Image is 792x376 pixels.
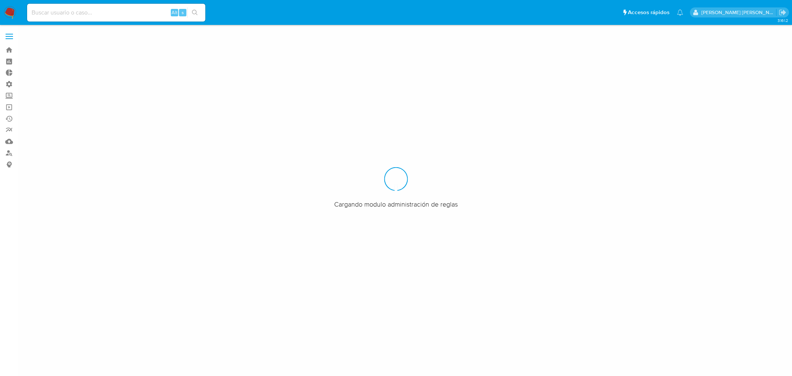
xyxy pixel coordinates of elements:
[182,9,184,16] span: s
[779,9,786,16] a: Salir
[172,9,177,16] span: Alt
[701,9,776,16] p: mercedes.medrano@mercadolibre.com
[628,9,669,16] span: Accesos rápidos
[187,7,202,18] button: search-icon
[334,200,458,209] span: Cargando modulo administración de reglas
[27,8,205,17] input: Buscar usuario o caso...
[677,9,683,16] a: Notificaciones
